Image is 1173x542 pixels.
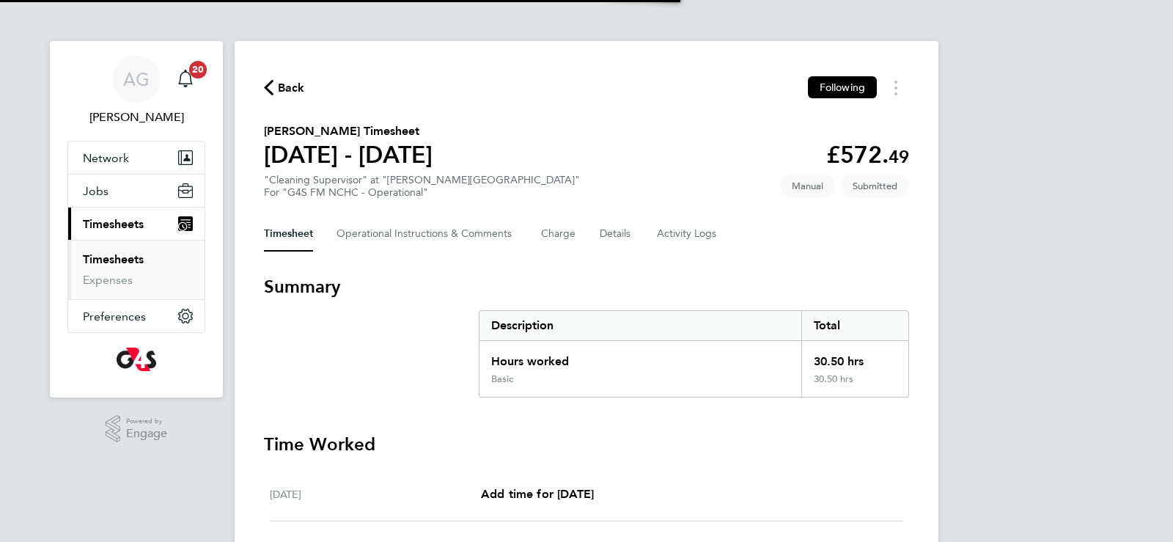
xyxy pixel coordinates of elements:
[264,174,580,199] div: "Cleaning Supervisor" at "[PERSON_NAME][GEOGRAPHIC_DATA]"
[83,273,133,287] a: Expenses
[189,61,207,78] span: 20
[479,311,801,340] div: Description
[801,311,908,340] div: Total
[264,216,313,252] button: Timesheet
[780,174,835,198] span: This timesheet was manually created.
[50,41,223,398] nav: Main navigation
[808,76,877,98] button: Following
[123,70,150,89] span: AG
[270,486,481,503] div: [DATE]
[826,141,909,169] app-decimal: £572.
[491,373,513,385] div: Basic
[83,184,109,198] span: Jobs
[68,208,205,240] button: Timesheets
[479,310,909,398] div: Summary
[83,252,144,266] a: Timesheets
[264,122,433,140] h2: [PERSON_NAME] Timesheet
[264,433,909,456] h3: Time Worked
[67,109,205,126] span: Alexandra Gergye
[657,216,718,252] button: Activity Logs
[264,186,580,199] div: For "G4S FM NCHC - Operational"
[126,428,167,440] span: Engage
[264,78,305,97] button: Back
[83,310,146,323] span: Preferences
[67,56,205,126] a: AG[PERSON_NAME]
[337,216,518,252] button: Operational Instructions & Comments
[481,486,594,503] a: Add time for [DATE]
[83,151,129,165] span: Network
[883,76,909,99] button: Timesheets Menu
[820,81,865,94] span: Following
[889,146,909,167] span: 49
[801,373,908,397] div: 30.50 hrs
[68,142,205,174] button: Network
[481,487,594,501] span: Add time for [DATE]
[68,175,205,207] button: Jobs
[171,56,200,103] a: 20
[541,216,576,252] button: Charge
[106,415,168,443] a: Powered byEngage
[68,300,205,332] button: Preferences
[264,275,909,299] h3: Summary
[117,348,156,371] img: g4s-logo-retina.png
[264,140,433,169] h1: [DATE] - [DATE]
[479,341,801,373] div: Hours worked
[600,216,633,252] button: Details
[801,341,908,373] div: 30.50 hrs
[68,240,205,299] div: Timesheets
[841,174,909,198] span: This timesheet is Submitted.
[67,348,205,371] a: Go to home page
[278,79,305,97] span: Back
[83,217,144,231] span: Timesheets
[126,415,167,428] span: Powered by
